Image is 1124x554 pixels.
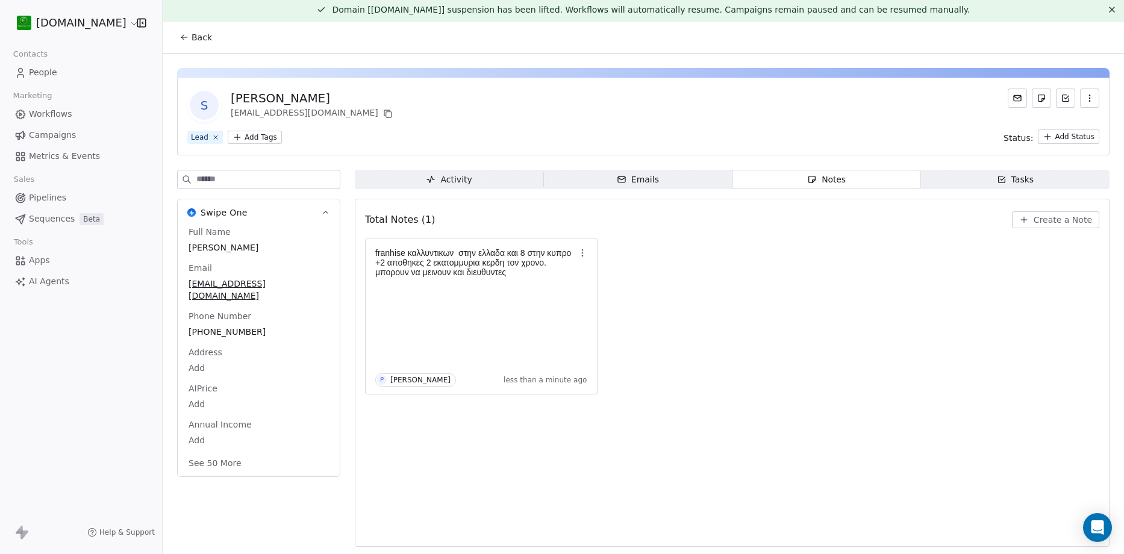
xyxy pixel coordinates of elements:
[178,226,340,476] div: Swipe OneSwipe One
[10,63,152,82] a: People
[1083,513,1112,542] div: Open Intercom Messenger
[8,87,57,105] span: Marketing
[172,26,219,48] button: Back
[181,452,249,474] button: See 50 More
[36,15,126,31] span: [DOMAIN_NAME]
[1038,129,1099,144] button: Add Status
[186,382,220,394] span: AIPrice
[189,434,329,446] span: Add
[190,91,219,120] span: S
[14,13,128,33] button: [DOMAIN_NAME]
[189,278,329,302] span: [EMAIL_ADDRESS][DOMAIN_NAME]
[10,251,152,270] a: Apps
[231,90,395,107] div: [PERSON_NAME]
[8,233,38,251] span: Tools
[10,104,152,124] a: Workflows
[17,16,31,30] img: 439216937_921727863089572_7037892552807592703_n%20(1).jpg
[99,528,155,537] span: Help & Support
[191,132,208,143] div: Lead
[80,213,104,225] span: Beta
[997,173,1034,186] div: Tasks
[189,241,329,254] span: [PERSON_NAME]
[332,5,970,14] span: Domain [[DOMAIN_NAME]] suspension has been lifted. Workflows will automatically resume. Campaigns...
[186,262,214,274] span: Email
[380,375,384,385] div: P
[365,213,435,227] span: Total Notes (1)
[192,31,212,43] span: Back
[617,173,659,186] div: Emails
[201,207,248,219] span: Swipe One
[189,398,329,410] span: Add
[10,188,152,208] a: Pipelines
[29,191,66,204] span: Pipelines
[29,150,100,163] span: Metrics & Events
[10,146,152,166] a: Metrics & Events
[8,45,53,63] span: Contacts
[186,226,233,238] span: Full Name
[186,346,225,358] span: Address
[1012,211,1099,228] button: Create a Note
[178,199,340,226] button: Swipe OneSwipe One
[375,248,575,277] p: franhise καλλυντικων στην ελλαδα και 8 στην κυπρο +2 αποθηκες 2 εκατομμυρια κερδη τον χρονο. μπορ...
[231,107,395,121] div: [EMAIL_ADDRESS][DOMAIN_NAME]
[10,125,152,145] a: Campaigns
[29,66,57,79] span: People
[29,254,50,267] span: Apps
[1004,132,1033,144] span: Status:
[186,310,254,322] span: Phone Number
[426,173,472,186] div: Activity
[29,108,72,120] span: Workflows
[189,362,329,374] span: Add
[29,213,75,225] span: Sequences
[504,375,587,385] span: less than a minute ago
[390,376,451,384] div: [PERSON_NAME]
[187,208,196,217] img: Swipe One
[29,129,76,142] span: Campaigns
[87,528,155,537] a: Help & Support
[10,272,152,291] a: AI Agents
[8,170,40,188] span: Sales
[29,275,69,288] span: AI Agents
[228,131,282,144] button: Add Tags
[1034,214,1092,226] span: Create a Note
[10,209,152,229] a: SequencesBeta
[189,326,329,338] span: [PHONE_NUMBER]
[186,419,254,431] span: Annual Income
